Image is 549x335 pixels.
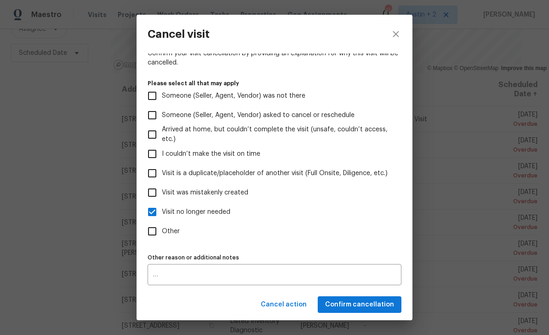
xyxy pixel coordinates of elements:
span: Confirm cancellation [325,299,394,311]
label: Please select all that may apply [148,81,401,86]
span: Visit was mistakenly created [162,188,248,198]
h3: Cancel visit [148,28,210,41]
span: Other [162,227,180,236]
label: Other reason or additional notes [148,255,401,260]
span: Cancel action [261,299,307,311]
button: Confirm cancellation [318,296,401,313]
span: I couldn’t make the visit on time [162,149,260,159]
span: Someone (Seller, Agent, Vendor) asked to cancel or reschedule [162,111,355,120]
span: Visit no longer needed [162,207,230,217]
span: Visit is a duplicate/placeholder of another visit (Full Onsite, Diligence, etc.) [162,169,388,178]
span: Confirm your visit cancellation by providing an explanation for why this visit will be cancelled. [148,49,401,67]
span: Arrived at home, but couldn’t complete the visit (unsafe, couldn’t access, etc.) [162,125,394,144]
button: close [379,15,412,53]
span: Someone (Seller, Agent, Vendor) was not there [162,91,305,101]
button: Cancel action [257,296,310,313]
